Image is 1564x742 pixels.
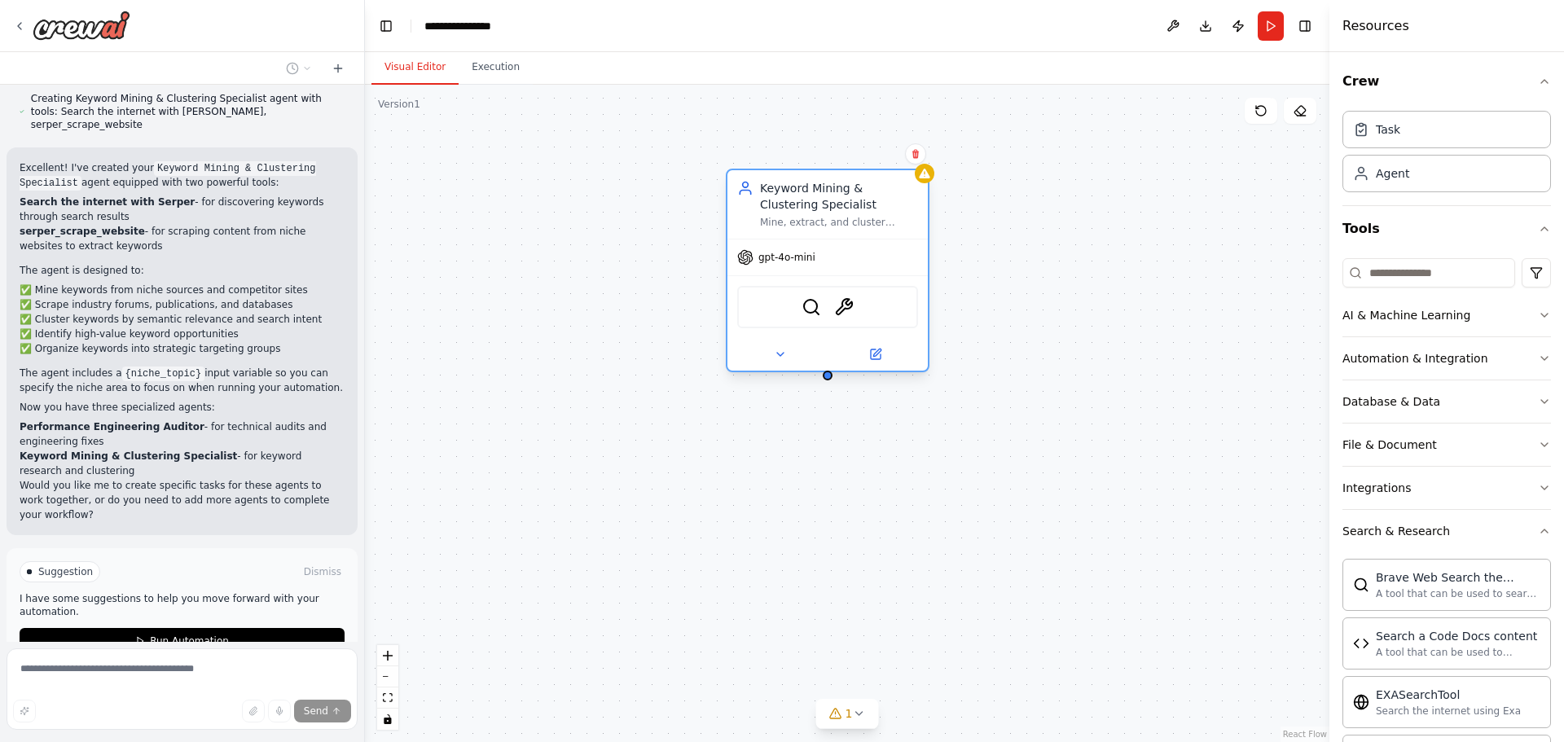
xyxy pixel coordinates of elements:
[726,172,929,375] div: Keyword Mining & Clustering SpecialistMine, extract, and cluster keywords from niche sources rela...
[301,564,345,580] button: Dismiss
[1376,587,1540,600] div: A tool that can be used to search the internet with a search_query.
[20,341,345,356] li: ✅ Organize keywords into strategic targeting groups
[294,700,351,722] button: Send
[378,98,420,111] div: Version 1
[20,419,345,449] li: - for technical audits and engineering fixes
[816,699,879,729] button: 1
[122,367,205,381] code: {niche_topic}
[1342,294,1551,336] button: AI & Machine Learning
[1353,577,1369,593] img: Bravesearchtool
[38,565,93,578] span: Suggestion
[1376,165,1409,182] div: Agent
[20,327,345,341] li: ✅ Identify high-value keyword opportunities
[377,645,398,730] div: React Flow controls
[377,709,398,730] button: toggle interactivity
[279,59,319,78] button: Switch to previous chat
[1353,694,1369,710] img: Exasearchtool
[1294,15,1316,37] button: Hide right sidebar
[1342,206,1551,252] button: Tools
[20,449,345,478] li: - for keyword research and clustering
[304,705,328,718] span: Send
[20,263,345,278] p: The agent is designed to:
[1376,569,1540,586] div: Brave Web Search the internet
[377,645,398,666] button: zoom in
[20,312,345,327] li: ✅ Cluster keywords by semantic relevance and search intent
[1342,307,1470,323] div: AI & Machine Learning
[829,345,921,364] button: Open in side panel
[20,450,237,462] strong: Keyword Mining & Clustering Specialist
[242,700,265,722] button: Upload files
[377,666,398,687] button: zoom out
[1342,467,1551,509] button: Integrations
[1342,523,1450,539] div: Search & Research
[1342,59,1551,104] button: Crew
[20,196,195,208] strong: Search the internet with Serper
[1342,393,1440,410] div: Database & Data
[1376,121,1400,138] div: Task
[1342,424,1551,466] button: File & Document
[1342,104,1551,205] div: Crew
[375,15,398,37] button: Hide left sidebar
[325,59,351,78] button: Start a new chat
[371,50,459,85] button: Visual Editor
[20,366,345,395] p: The agent includes a input variable so you can specify the niche area to focus on when running yo...
[20,628,345,654] button: Run Automation
[13,700,36,722] button: Improve this prompt
[268,700,291,722] button: Click to speak your automation idea
[20,160,345,190] p: Excellent! I've created your agent equipped with two powerful tools:
[20,592,345,618] p: I have some suggestions to help you move forward with your automation.
[377,687,398,709] button: fit view
[20,224,345,253] li: - for scraping content from niche websites to extract keywords
[846,705,853,722] span: 1
[20,400,345,415] p: Now you have three specialized agents:
[1353,635,1369,652] img: Codedocssearchtool
[150,634,229,648] span: Run Automation
[1342,16,1409,36] h4: Resources
[31,92,345,131] span: Creating Keyword Mining & Clustering Specialist agent with tools: Search the internet with [PERSO...
[20,283,345,297] li: ✅ Mine keywords from niche sources and competitor sites
[1342,380,1551,423] button: Database & Data
[424,18,506,34] nav: breadcrumb
[33,11,130,40] img: Logo
[1376,705,1521,718] div: Search the internet using Exa
[1342,480,1411,496] div: Integrations
[20,478,345,522] p: Would you like me to create specific tasks for these agents to work together, or do you need to a...
[1342,437,1437,453] div: File & Document
[1342,510,1551,552] button: Search & Research
[834,297,854,317] img: SerperScrapeWebsiteTool
[20,297,345,312] li: ✅ Scrape industry forums, publications, and databases
[1376,628,1540,644] div: Search a Code Docs content
[1342,337,1551,380] button: Automation & Integration
[1342,350,1488,367] div: Automation & Integration
[802,297,821,317] img: SerperDevTool
[1283,730,1327,739] a: React Flow attribution
[760,216,918,229] div: Mine, extract, and cluster keywords from niche sources related to {niche_topic}. Discover high-va...
[20,421,204,432] strong: Performance Engineering Auditor
[20,161,316,191] code: Keyword Mining & Clustering Specialist
[760,180,918,213] div: Keyword Mining & Clustering Specialist
[758,251,815,264] span: gpt-4o-mini
[1376,646,1540,659] div: A tool that can be used to semantic search a query from a Code Docs content.
[20,226,145,237] strong: serper_scrape_website
[905,143,926,165] button: Delete node
[20,195,345,224] li: - for discovering keywords through search results
[1376,687,1521,703] div: EXASearchTool
[459,50,533,85] button: Execution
